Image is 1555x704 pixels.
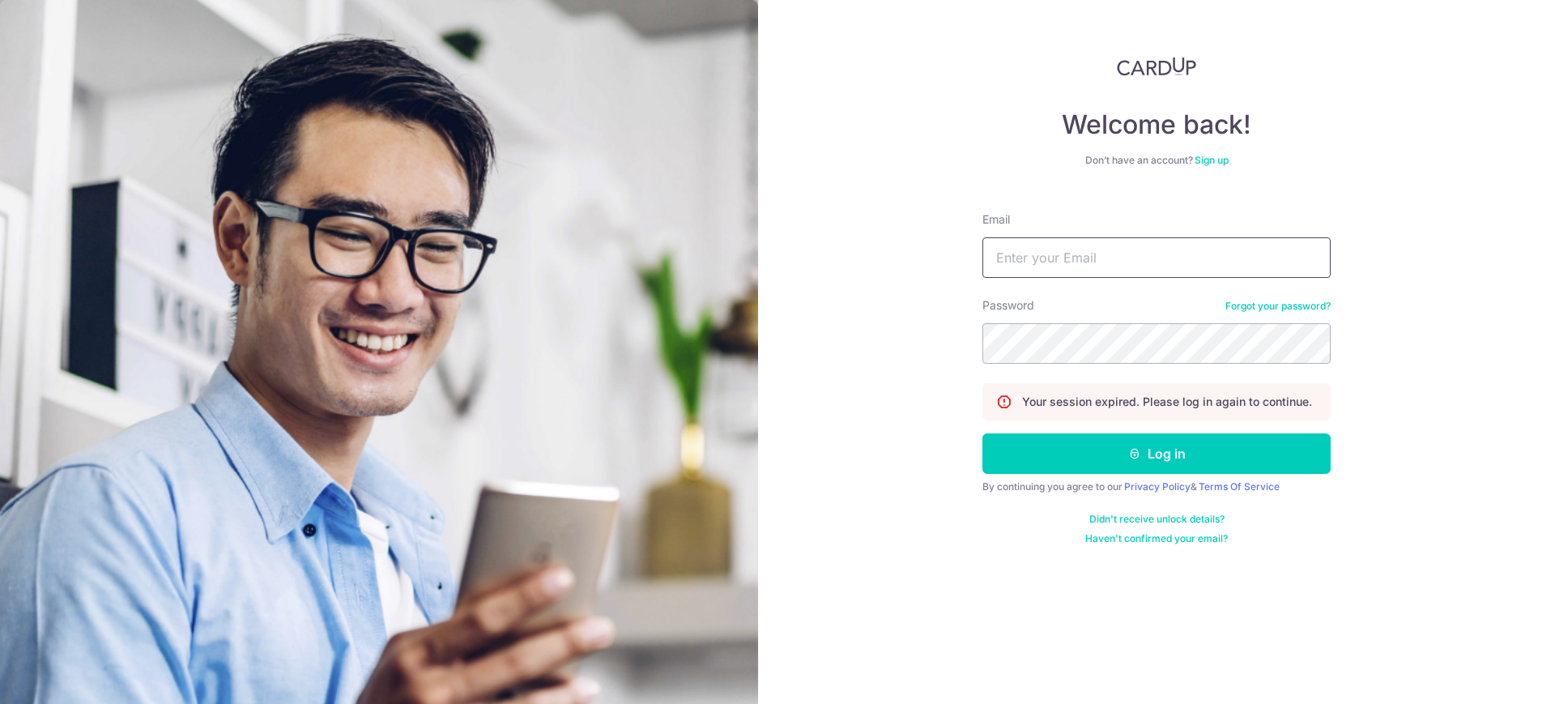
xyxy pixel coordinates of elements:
[1085,532,1228,545] a: Haven't confirmed your email?
[1225,300,1331,313] a: Forgot your password?
[982,154,1331,167] div: Don’t have an account?
[1117,57,1196,76] img: CardUp Logo
[982,237,1331,278] input: Enter your Email
[1199,480,1280,493] a: Terms Of Service
[982,433,1331,474] button: Log in
[1195,154,1229,166] a: Sign up
[982,480,1331,493] div: By continuing you agree to our &
[1089,513,1225,526] a: Didn't receive unlock details?
[1124,480,1191,493] a: Privacy Policy
[1022,394,1312,410] p: Your session expired. Please log in again to continue.
[982,297,1034,314] label: Password
[982,211,1010,228] label: Email
[982,109,1331,141] h4: Welcome back!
